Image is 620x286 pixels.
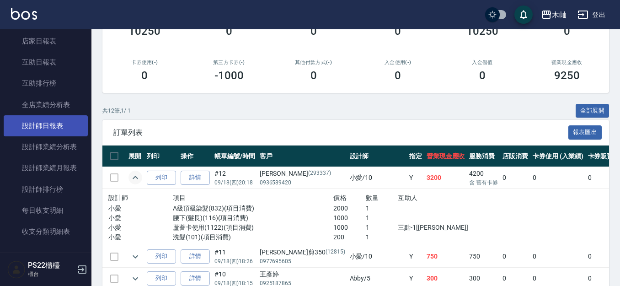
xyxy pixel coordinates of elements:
[479,69,486,82] h3: 0
[181,271,210,286] a: 詳情
[108,223,173,232] p: 小愛
[424,146,467,167] th: 營業現金應收
[141,69,148,82] h3: 0
[173,223,334,232] p: 蘆薈卡使用(1122)(項目消費)
[326,248,345,257] p: (12815)
[260,169,345,178] div: [PERSON_NAME]
[214,178,255,187] p: 09/18 (四) 20:18
[212,146,257,167] th: 帳單編號/時間
[500,246,530,267] td: 0
[4,52,88,73] a: 互助日報表
[554,69,580,82] h3: 9250
[4,157,88,178] a: 設計師業績月報表
[178,146,212,167] th: 操作
[260,248,345,257] div: [PERSON_NAME]剪350
[310,25,317,38] h3: 0
[466,25,498,38] h3: 10250
[530,167,586,189] td: 0
[424,167,467,189] td: 3200
[568,125,602,140] button: 報表匯出
[173,232,334,242] p: 洗髮(101)(項目消費)
[113,128,568,137] span: 訂單列表
[407,167,424,189] td: Y
[552,9,567,21] div: 木屾
[260,178,345,187] p: 0936589420
[4,246,88,270] button: 客戶管理
[530,146,586,167] th: 卡券使用 (入業績)
[308,169,331,178] p: (293337)
[424,246,467,267] td: 750
[4,115,88,136] a: 設計師日報表
[212,167,257,189] td: #12
[4,221,88,242] a: 收支分類明細表
[214,69,244,82] h3: -1000
[574,6,609,23] button: 登出
[467,146,500,167] th: 服務消費
[108,232,173,242] p: 小愛
[282,59,345,65] h2: 其他付款方式(-)
[333,223,365,232] p: 1000
[564,25,570,38] h3: 0
[128,250,142,264] button: expand row
[407,246,424,267] td: Y
[108,194,128,201] span: 設計師
[11,8,37,20] img: Logo
[366,223,398,232] p: 1
[333,232,365,242] p: 200
[366,194,379,201] span: 數量
[4,200,88,221] a: 每日收支明細
[212,246,257,267] td: #11
[535,59,598,65] h2: 營業現金應收
[226,25,232,38] h3: 0
[467,246,500,267] td: 750
[347,246,407,267] td: 小愛 /10
[4,179,88,200] a: 設計師排行榜
[366,213,398,223] p: 1
[28,261,75,270] h5: PS22櫃檯
[144,146,178,167] th: 列印
[113,59,176,65] h2: 卡券使用(-)
[4,136,88,157] a: 設計師業績分析表
[366,204,398,213] p: 1
[333,194,347,201] span: 價格
[4,73,88,94] a: 互助排行榜
[576,104,609,118] button: 全部展開
[7,260,26,279] img: Person
[367,59,429,65] h2: 入金使用(-)
[366,232,398,242] p: 1
[467,167,500,189] td: 4200
[28,270,75,278] p: 櫃台
[333,204,365,213] p: 2000
[173,194,186,201] span: 項目
[173,204,334,213] p: A級頂級染髮(832)(項目消費)
[407,146,424,167] th: 指定
[398,223,494,232] p: 三點-1[[PERSON_NAME]]
[568,128,602,136] a: 報表匯出
[147,249,176,264] button: 列印
[451,59,514,65] h2: 入金儲值
[500,167,530,189] td: 0
[128,171,142,184] button: expand row
[181,171,210,185] a: 詳情
[260,257,345,265] p: 0977695605
[260,270,345,279] div: 王彥婷
[310,69,317,82] h3: 0
[102,107,131,115] p: 共 12 筆, 1 / 1
[198,59,261,65] h2: 第三方卡券(-)
[181,249,210,264] a: 詳情
[398,194,417,201] span: 互助人
[347,146,407,167] th: 設計師
[147,171,176,185] button: 列印
[173,213,334,223] p: 腰下(髮長)(116)(項目消費)
[333,213,365,223] p: 1000
[214,257,255,265] p: 09/18 (四) 18:26
[147,271,176,286] button: 列印
[537,5,570,24] button: 木屾
[395,69,401,82] h3: 0
[128,25,160,38] h3: 10250
[108,204,173,213] p: 小愛
[4,94,88,115] a: 全店業績分析表
[347,167,407,189] td: 小愛 /10
[128,272,142,286] button: expand row
[257,146,347,167] th: 客戶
